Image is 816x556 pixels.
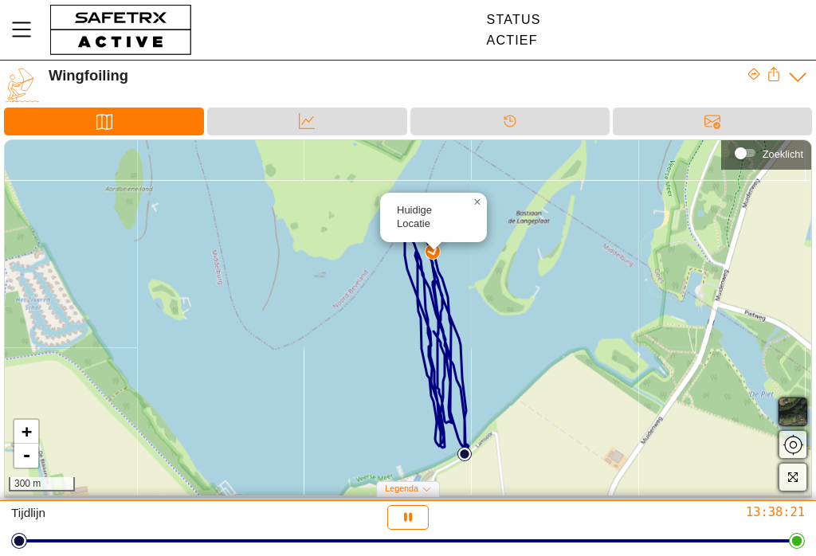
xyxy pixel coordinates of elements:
[468,193,487,212] a: Close popup
[763,148,803,160] div: Zoeklicht
[613,108,812,135] div: Berichten
[729,141,803,165] div: Zoeklicht
[385,484,418,493] span: Legenda
[543,505,805,521] div: 13:38:21
[11,505,273,530] div: Tijdlijn
[397,204,467,231] div: Huidige Locatie
[457,447,472,461] img: PathStart.svg
[473,195,481,209] span: ×
[207,108,406,135] div: Data
[49,67,747,84] div: Wingfoiling
[4,108,204,135] div: Kaart
[426,245,440,259] img: PathDirectionCurrent.svg
[14,444,38,468] a: Zoom out
[14,420,38,444] a: Zoom in
[9,477,75,491] div: 300 m
[410,108,610,135] div: Tijdlijn
[487,33,541,48] div: Actief
[4,67,41,104] img: WINGFOILING.svg
[487,13,541,27] div: Status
